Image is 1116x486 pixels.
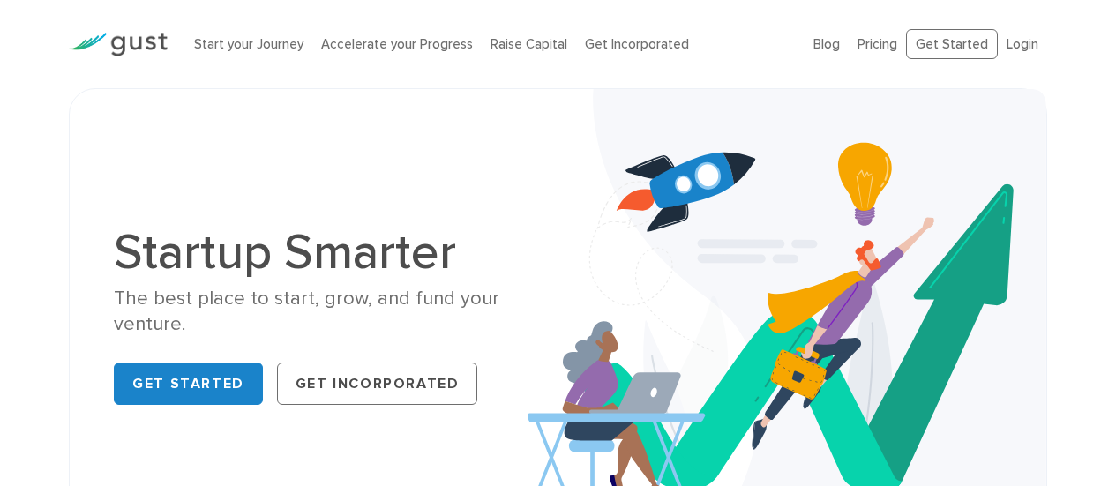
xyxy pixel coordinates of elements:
a: Get Started [906,29,998,60]
h1: Startup Smarter [114,228,544,277]
a: Login [1007,36,1038,52]
div: The best place to start, grow, and fund your venture. [114,286,544,338]
a: Pricing [858,36,897,52]
a: Get Incorporated [277,363,478,405]
a: Accelerate your Progress [321,36,473,52]
a: Raise Capital [491,36,567,52]
a: Start your Journey [194,36,303,52]
img: Gust Logo [69,33,168,56]
a: Get Incorporated [585,36,689,52]
a: Get Started [114,363,263,405]
a: Blog [813,36,840,52]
